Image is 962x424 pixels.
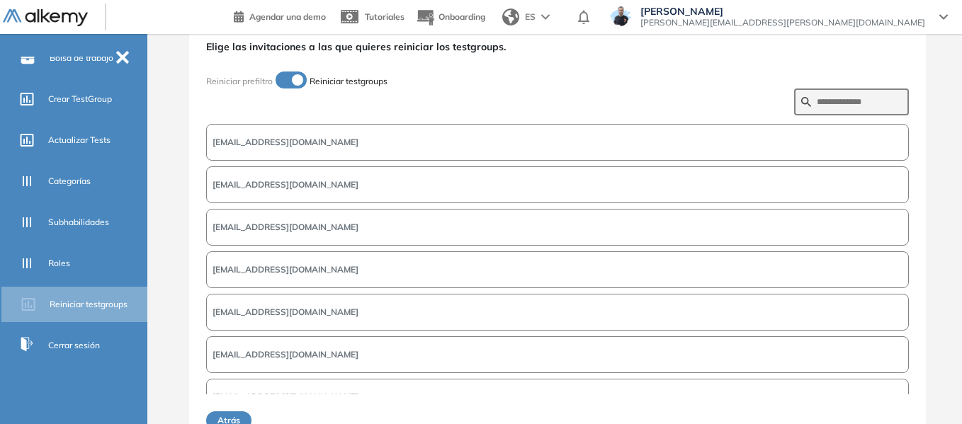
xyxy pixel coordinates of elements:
[206,251,909,288] button: [EMAIL_ADDRESS][DOMAIN_NAME]
[206,166,909,203] button: [EMAIL_ADDRESS][DOMAIN_NAME]
[206,40,909,55] span: Elige las invitaciones a las que quieres reiniciar los testgroups.
[525,11,536,23] span: ES
[50,298,128,311] span: Reiniciar testgroups
[249,11,326,22] span: Agendar una demo
[206,209,909,246] button: [EMAIL_ADDRESS][DOMAIN_NAME]
[213,263,358,276] span: [EMAIL_ADDRESS][DOMAIN_NAME]
[48,257,70,270] span: Roles
[206,76,273,86] span: Reiniciar prefiltro
[48,216,109,229] span: Subhabilidades
[541,14,550,20] img: arrow
[640,6,925,17] span: [PERSON_NAME]
[213,306,358,319] span: [EMAIL_ADDRESS][DOMAIN_NAME]
[438,11,485,22] span: Onboarding
[206,294,909,331] button: [EMAIL_ADDRESS][DOMAIN_NAME]
[365,11,404,22] span: Tutoriales
[206,124,909,161] button: [EMAIL_ADDRESS][DOMAIN_NAME]
[48,339,100,352] span: Cerrar sesión
[891,356,962,424] div: Widget de chat
[416,2,485,33] button: Onboarding
[50,52,113,64] span: Bolsa de trabajo
[48,134,111,147] span: Actualizar Tests
[502,8,519,25] img: world
[213,221,358,234] span: [EMAIL_ADDRESS][DOMAIN_NAME]
[213,178,358,191] span: [EMAIL_ADDRESS][DOMAIN_NAME]
[310,76,387,86] span: Reiniciar testgroups
[234,7,326,24] a: Agendar una demo
[640,17,925,28] span: [PERSON_NAME][EMAIL_ADDRESS][PERSON_NAME][DOMAIN_NAME]
[48,175,91,188] span: Categorías
[48,93,112,105] span: Crear TestGroup
[3,9,88,27] img: Logo
[213,348,358,361] span: [EMAIL_ADDRESS][DOMAIN_NAME]
[206,336,909,373] button: [EMAIL_ADDRESS][DOMAIN_NAME]
[891,356,962,424] iframe: Chat Widget
[206,379,909,416] button: [EMAIL_ADDRESS][DOMAIN_NAME]
[213,136,358,149] span: [EMAIL_ADDRESS][DOMAIN_NAME]
[213,391,358,403] span: [EMAIL_ADDRESS][DOMAIN_NAME]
